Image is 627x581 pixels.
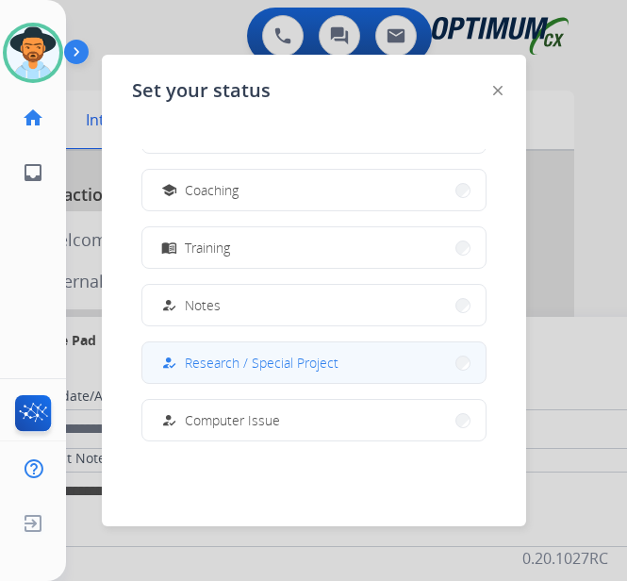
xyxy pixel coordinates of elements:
span: Research / Special Project [185,353,338,373]
mat-icon: inbox [22,161,44,184]
img: close-button [493,86,503,95]
button: Coaching [142,170,486,210]
mat-icon: how_to_reg [160,412,176,428]
button: Notes [142,285,486,325]
span: Coaching [185,180,239,200]
button: Research / Special Project [142,342,486,383]
mat-icon: menu_book [160,240,176,256]
mat-icon: how_to_reg [160,297,176,313]
button: Computer Issue [142,400,486,440]
mat-icon: school [160,182,176,198]
span: Notes [185,295,221,315]
button: Training [142,227,486,268]
mat-icon: home [22,107,44,129]
span: Computer Issue [185,410,280,430]
img: avatar [7,26,59,79]
mat-icon: how_to_reg [160,355,176,371]
p: 0.20.1027RC [522,547,608,570]
span: Training [185,238,230,257]
span: Set your status [132,77,271,104]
